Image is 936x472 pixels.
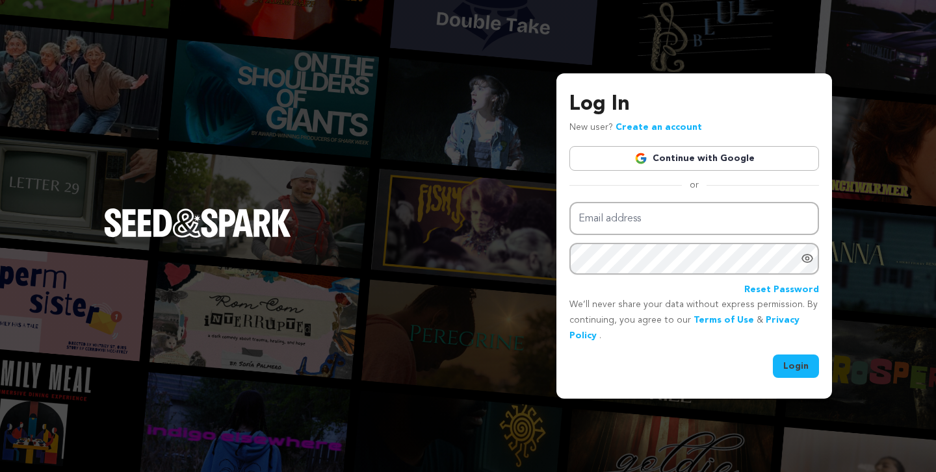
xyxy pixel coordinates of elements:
[569,316,799,340] a: Privacy Policy
[569,89,819,120] h3: Log In
[569,120,702,136] p: New user?
[682,179,707,192] span: or
[744,282,819,298] a: Reset Password
[634,152,647,165] img: Google logo
[104,208,291,263] a: Seed&Spark Homepage
[801,252,814,265] a: Show password as plain text. Warning: this will display your password on the screen.
[616,123,702,132] a: Create an account
[569,146,819,171] a: Continue with Google
[569,297,819,343] p: We’ll never share your data without express permission. By continuing, you agree to our & .
[773,354,819,378] button: Login
[104,208,291,237] img: Seed&Spark Logo
[569,202,819,235] input: Email address
[694,316,754,325] a: Terms of Use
